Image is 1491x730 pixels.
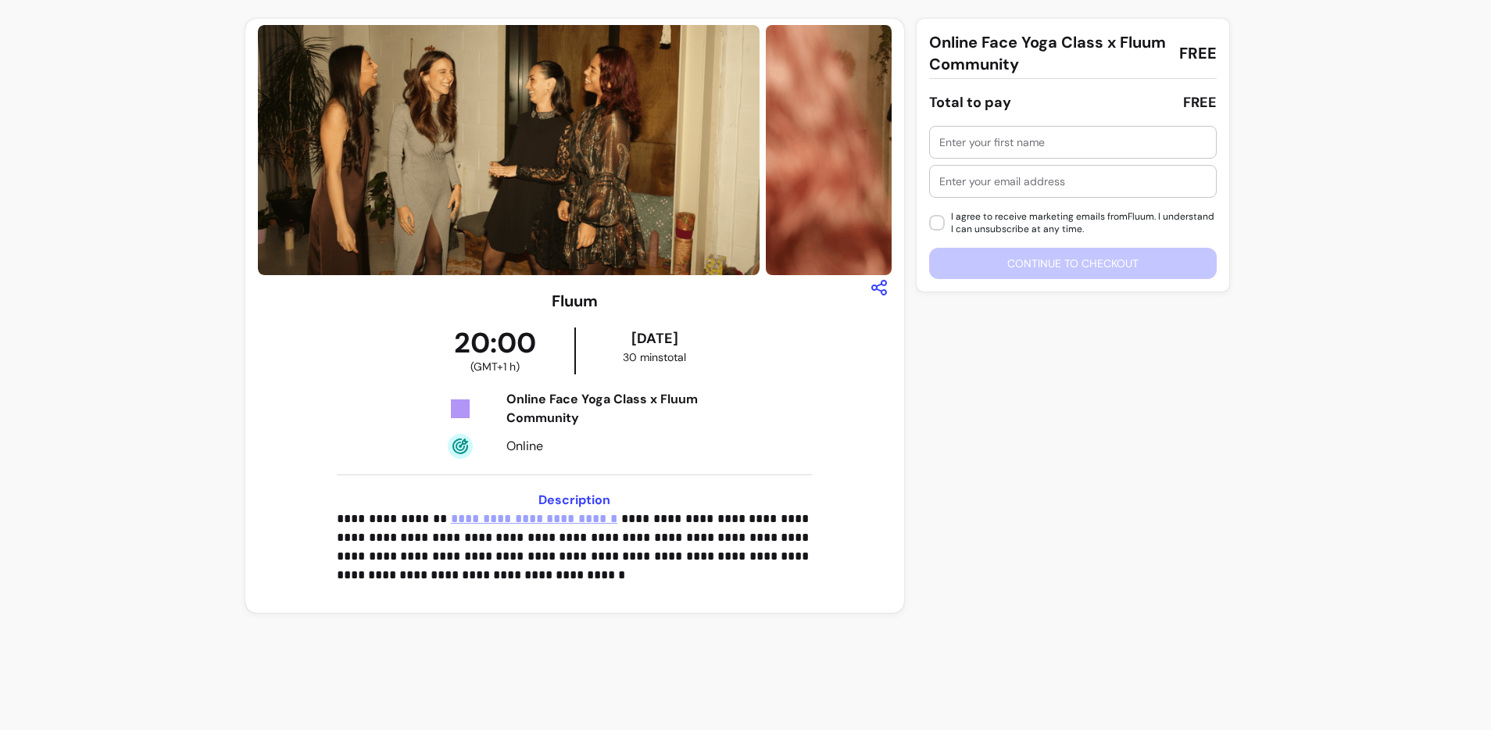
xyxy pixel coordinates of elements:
div: 30 mins total [579,349,730,365]
span: FREE [1179,42,1217,64]
img: https://d22cr2pskkweo8.cloudfront.net/7da0f95d-a9ed-4b41-b915-5433de84e032 [258,25,760,275]
img: Tickets Icon [448,396,473,421]
input: Enter your first name [939,134,1207,150]
div: [DATE] [579,327,730,349]
h3: Fluum [552,290,598,312]
h3: Description [337,491,812,510]
div: Total to pay [929,91,1011,113]
img: https://d22cr2pskkweo8.cloudfront.net/bebc8608-c9bb-47e6-9180-4ba40991fc76 [766,25,1268,275]
input: Enter your email address [939,174,1207,189]
span: ( GMT+1 h ) [470,359,520,374]
div: 20:00 [417,327,575,374]
div: Online [506,437,728,456]
div: FREE [1183,91,1217,113]
div: Online Face Yoga Class x Fluum Community [506,390,728,428]
span: Online Face Yoga Class x Fluum Community [929,31,1167,75]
